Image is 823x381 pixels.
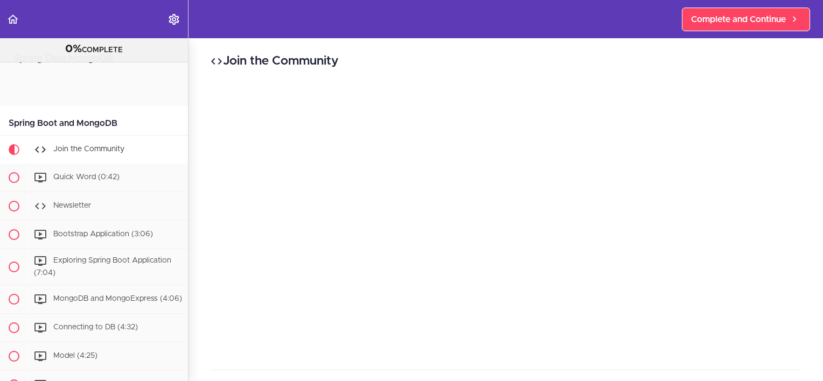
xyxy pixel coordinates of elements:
h2: Join the Community [210,52,801,70]
span: Bootstrap Application (3:06) [53,230,153,238]
svg: Settings Menu [168,13,180,26]
span: Complete and Continue [691,13,786,26]
span: Exploring Spring Boot Application (7:04) [34,257,171,277]
span: Connecting to DB (4:32) [53,323,138,331]
span: Quick Word (0:42) [53,173,120,181]
span: Join the Community [53,145,124,153]
span: 0% [65,44,82,54]
svg: Back to course curriculum [6,13,19,26]
span: Model (4:25) [53,352,97,359]
a: Complete and Continue [682,8,810,31]
span: MongoDB and MongoExpress (4:06) [53,295,182,302]
span: Newsletter [53,202,91,209]
div: COMPLETE [13,43,175,57]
